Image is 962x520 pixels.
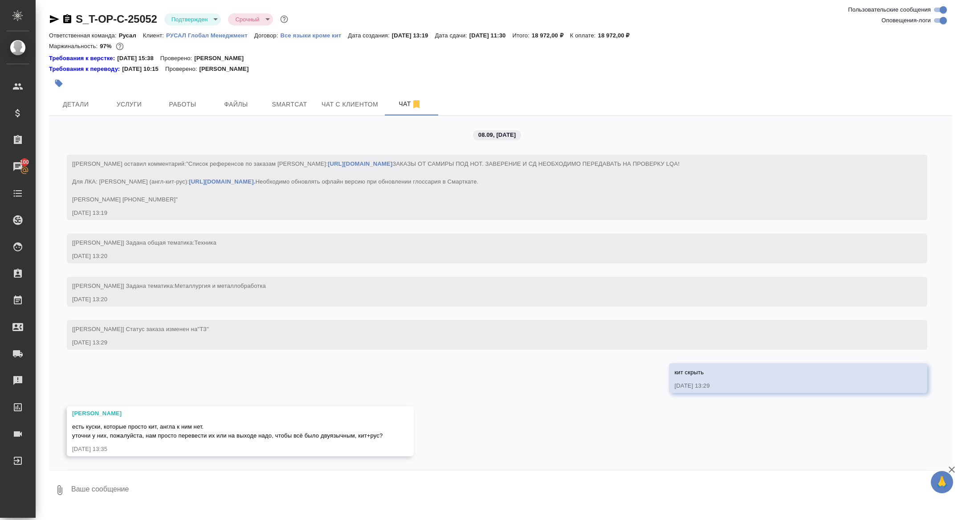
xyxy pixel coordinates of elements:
[931,471,953,493] button: 🙏
[2,156,33,178] a: 100
[169,16,211,23] button: Подтвержден
[598,32,636,39] p: 18 972,00 ₽
[469,32,513,39] p: [DATE] 11:30
[72,160,680,203] span: "Список референсов по заказам [PERSON_NAME]: ЗАКАЗЫ ОТ САМИРЫ ПОД НОТ. ЗАВЕРЕНИЕ И СД НЕОБХОДИМО ...
[674,369,704,376] span: кит скрыть
[72,239,216,246] span: [[PERSON_NAME]] Задана общая тематика:
[280,32,348,39] p: Все языки кроме кит
[49,65,122,74] a: Требования к переводу:
[72,283,266,289] span: [[PERSON_NAME]] Задана тематика:
[49,54,117,63] a: Требования к верстке:
[62,14,73,25] button: Скопировать ссылку
[164,13,221,25] div: Подтвержден
[166,31,254,39] a: РУСАЛ Глобал Менеджмент
[49,74,69,93] button: Добавить тэг
[268,99,311,110] span: Smartcat
[848,5,931,14] span: Пользовательские сообщения
[392,32,435,39] p: [DATE] 13:19
[478,131,516,139] p: 08.09, [DATE]
[72,209,896,217] div: [DATE] 13:19
[280,31,348,39] a: Все языки кроме кит
[199,65,255,74] p: [PERSON_NAME]
[881,16,931,25] span: Оповещения-логи
[512,32,531,39] p: Итого:
[194,239,216,246] span: Техника
[160,54,195,63] p: Проверено:
[72,409,383,418] div: [PERSON_NAME]
[72,326,209,332] span: [[PERSON_NAME]] Статус заказа изменен на
[72,338,896,347] div: [DATE] 13:29
[114,41,126,52] button: 464.00 RUB;
[161,99,204,110] span: Работы
[54,99,97,110] span: Детали
[166,32,254,39] p: РУСАЛ Глобал Менеджмент
[72,295,896,304] div: [DATE] 13:20
[389,98,432,110] span: Чат
[328,160,392,167] a: [URL][DOMAIN_NAME]
[674,381,896,390] div: [DATE] 13:29
[72,445,383,454] div: [DATE] 13:35
[435,32,469,39] p: Дата сдачи:
[175,283,266,289] span: Металлургия и металлобработка
[122,65,165,74] p: [DATE] 10:15
[143,32,166,39] p: Клиент:
[348,32,391,39] p: Дата создания:
[72,423,383,439] span: есть куски, которые просто кит, англа к ним нет. уточни у них, пожалуйста, нам просто перевести и...
[100,43,114,49] p: 97%
[49,14,60,25] button: Скопировать ссылку для ЯМессенджера
[72,252,896,261] div: [DATE] 13:20
[215,99,257,110] span: Файлы
[165,65,200,74] p: Проверено:
[254,32,281,39] p: Договор:
[49,65,122,74] div: Нажми, чтобы открыть папку с инструкцией
[322,99,378,110] span: Чат с клиентом
[49,43,100,49] p: Маржинальность:
[108,99,151,110] span: Услуги
[570,32,598,39] p: К оплате:
[232,16,262,23] button: Срочный
[15,158,35,167] span: 100
[119,32,143,39] p: Русал
[117,54,160,63] p: [DATE] 15:38
[197,326,209,332] span: "ТЗ"
[532,32,570,39] p: 18 972,00 ₽
[934,473,950,491] span: 🙏
[228,13,273,25] div: Подтвержден
[72,160,680,203] span: [[PERSON_NAME] оставил комментарий:
[189,178,255,185] a: [URL][DOMAIN_NAME].
[49,32,119,39] p: Ответственная команда:
[194,54,250,63] p: [PERSON_NAME]
[49,54,117,63] div: Нажми, чтобы открыть папку с инструкцией
[76,13,157,25] a: S_T-OP-C-25052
